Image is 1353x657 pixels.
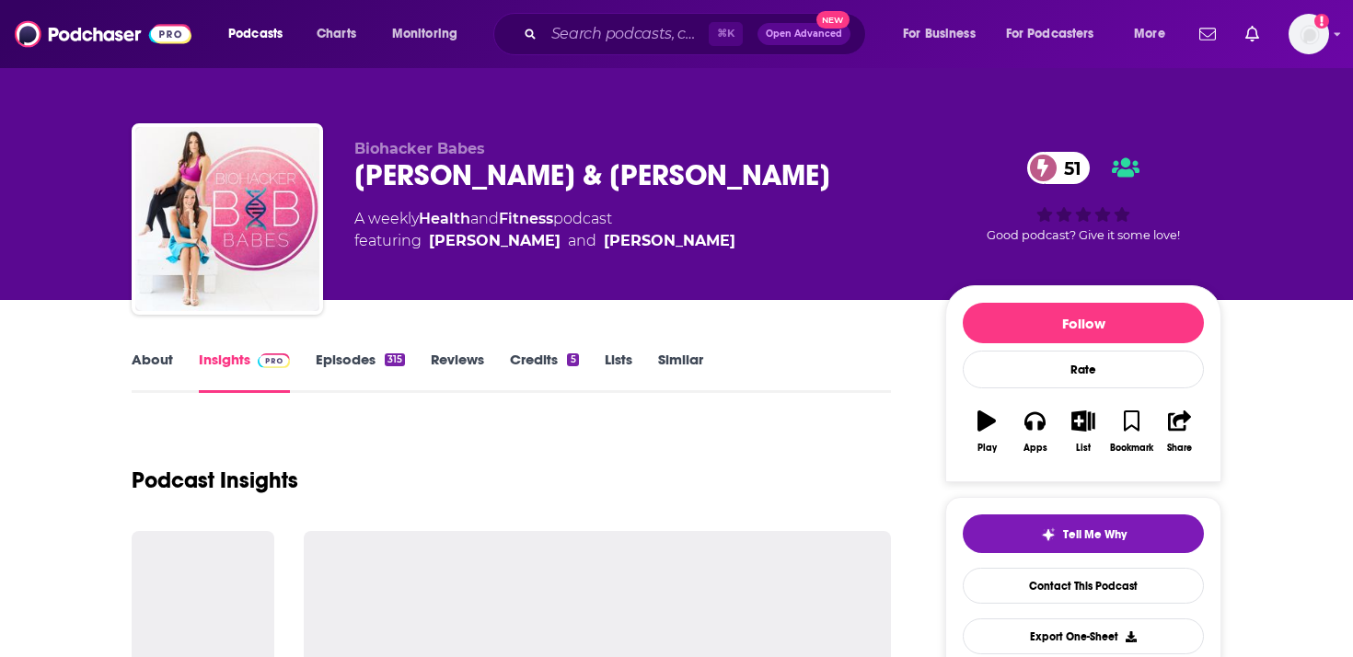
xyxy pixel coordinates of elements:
[1134,21,1165,47] span: More
[379,19,481,49] button: open menu
[816,11,850,29] span: New
[963,618,1204,654] button: Export One-Sheet
[1027,152,1091,184] a: 51
[132,467,298,494] h1: Podcast Insights
[1107,398,1155,465] button: Bookmark
[1041,527,1056,542] img: tell me why sparkle
[1063,527,1127,542] span: Tell Me Why
[1156,398,1204,465] button: Share
[1289,14,1329,54] span: Logged in as autumncomm
[354,230,735,252] span: featuring
[963,351,1204,388] div: Rate
[1076,443,1091,454] div: List
[757,23,850,45] button: Open AdvancedNew
[1314,14,1329,29] svg: Add a profile image
[1011,398,1058,465] button: Apps
[963,303,1204,343] button: Follow
[511,13,884,55] div: Search podcasts, credits, & more...
[305,19,367,49] a: Charts
[945,140,1221,254] div: 51Good podcast? Give it some love!
[544,19,709,49] input: Search podcasts, credits, & more...
[903,21,976,47] span: For Business
[132,351,173,393] a: About
[431,351,484,393] a: Reviews
[567,353,578,366] div: 5
[568,230,596,252] span: and
[766,29,842,39] span: Open Advanced
[419,210,470,227] a: Health
[1238,18,1266,50] a: Show notifications dropdown
[1289,14,1329,54] button: Show profile menu
[890,19,999,49] button: open menu
[215,19,306,49] button: open menu
[1006,21,1094,47] span: For Podcasters
[963,514,1204,553] button: tell me why sparkleTell Me Why
[604,230,735,252] a: [PERSON_NAME]
[499,210,553,227] a: Fitness
[135,127,319,311] img: Renee Belz & Lauren Sambataro
[977,443,997,454] div: Play
[1023,443,1047,454] div: Apps
[658,351,703,393] a: Similar
[963,568,1204,604] a: Contact This Podcast
[228,21,283,47] span: Podcasts
[199,351,290,393] a: InsightsPodchaser Pro
[1289,14,1329,54] img: User Profile
[385,353,405,366] div: 315
[354,140,485,157] span: Biohacker Babes
[392,21,457,47] span: Monitoring
[354,208,735,252] div: A weekly podcast
[510,351,578,393] a: Credits5
[1121,19,1188,49] button: open menu
[429,230,561,252] a: [PERSON_NAME]
[987,228,1180,242] span: Good podcast? Give it some love!
[1192,18,1223,50] a: Show notifications dropdown
[15,17,191,52] img: Podchaser - Follow, Share and Rate Podcasts
[963,398,1011,465] button: Play
[470,210,499,227] span: and
[1167,443,1192,454] div: Share
[994,19,1121,49] button: open menu
[1110,443,1153,454] div: Bookmark
[1059,398,1107,465] button: List
[317,21,356,47] span: Charts
[709,22,743,46] span: ⌘ K
[258,353,290,368] img: Podchaser Pro
[605,351,632,393] a: Lists
[316,351,405,393] a: Episodes315
[1046,152,1091,184] span: 51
